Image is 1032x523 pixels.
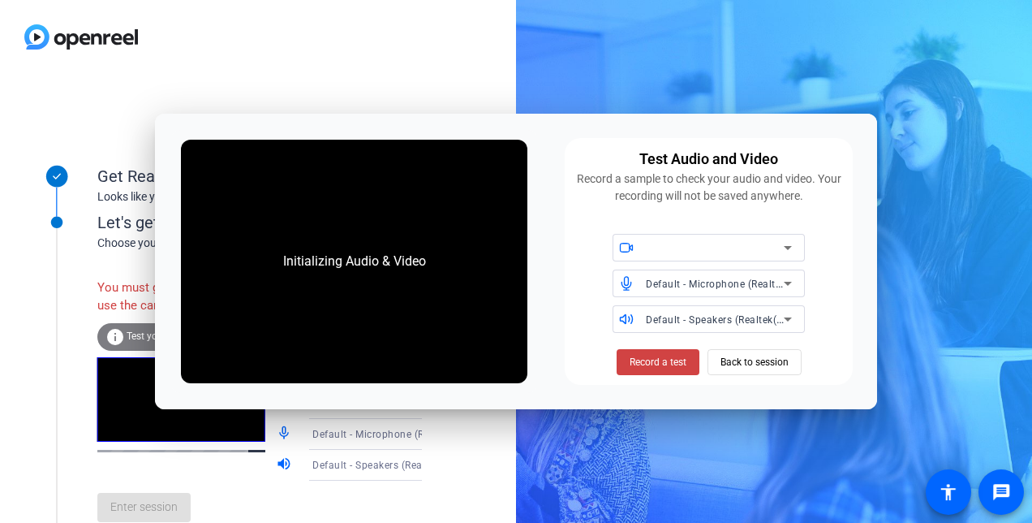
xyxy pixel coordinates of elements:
div: Get Ready! [97,164,422,188]
mat-icon: info [105,327,125,347]
span: Default - Speakers (Realtek(R) Audio) [312,458,488,471]
button: Back to session [707,349,802,375]
div: Looks like you've been invited to join [97,188,422,205]
div: Choose your settings [97,235,455,252]
mat-icon: volume_up [276,456,295,475]
div: Record a sample to check your audio and video. Your recording will not be saved anywhere. [574,171,843,205]
span: Test your audio and video [127,331,239,342]
span: Default - Microphone (Realtek(R) Audio) [646,277,834,290]
span: Default - Microphone (Realtek(R) Audio) [312,427,501,440]
button: Record a test [617,349,699,375]
div: Let's get connected. [97,210,455,235]
div: You must grant permissions to use the camera. [97,270,276,323]
mat-icon: message [991,482,1011,502]
div: Initializing Audio & Video [267,236,442,287]
span: Record a test [630,355,686,370]
mat-icon: mic_none [276,425,295,444]
div: Test Audio and Video [639,148,778,171]
span: Back to session [720,347,789,378]
span: Default - Speakers (Realtek(R) Audio) [646,313,821,326]
mat-icon: accessibility [939,482,958,502]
